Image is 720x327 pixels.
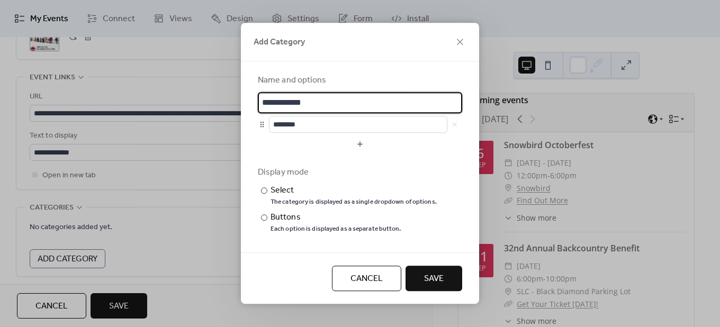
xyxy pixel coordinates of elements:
[350,273,383,286] span: Cancel
[271,225,401,233] div: Each option is displayed as a separate button.
[332,266,401,292] button: Cancel
[271,198,437,206] div: The category is displayed as a single dropdown of options.
[258,166,460,179] div: Display mode
[271,211,399,224] div: Buttons
[254,36,305,49] span: Add Category
[271,184,435,197] div: Select
[424,273,444,286] span: Save
[258,74,460,87] div: Name and options
[406,266,462,292] button: Save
